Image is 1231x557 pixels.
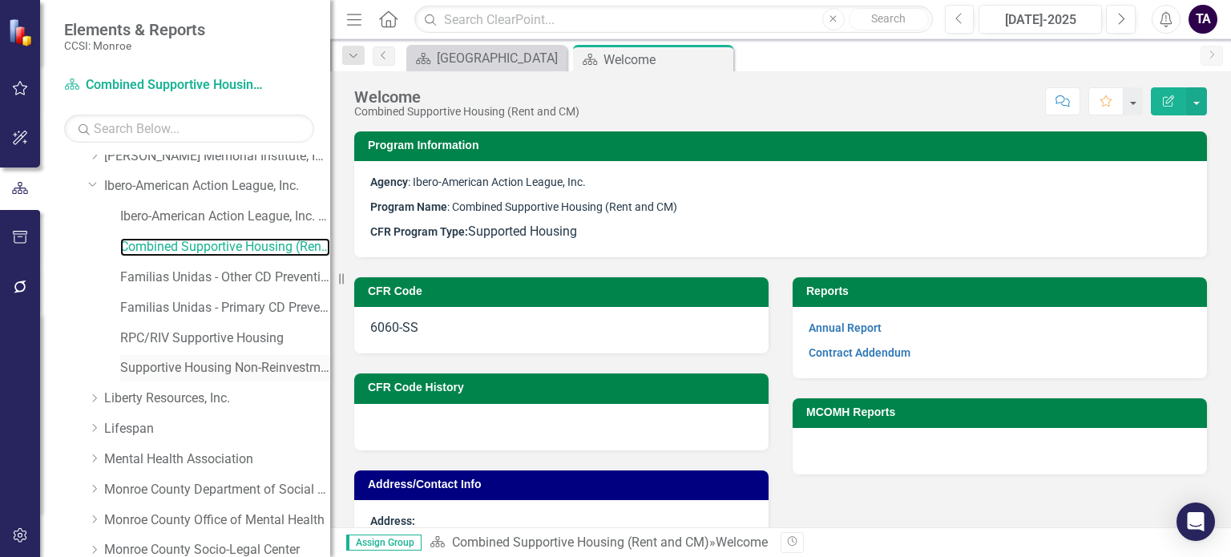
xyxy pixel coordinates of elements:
[368,381,761,394] h3: CFR Code History
[8,18,36,46] img: ClearPoint Strategy
[849,8,929,30] button: Search
[368,139,1199,151] h3: Program Information
[452,535,709,550] a: Combined Supportive Housing (Rent and CM)
[120,268,330,287] a: Familias Unidas - Other CD Prevention
[871,12,906,25] span: Search
[120,208,330,226] a: Ibero-American Action League, Inc. (MCOMH Internal)
[370,200,677,213] span: : Combined Supportive Housing (Rent and CM)
[104,177,330,196] a: Ibero-American Action League, Inc.
[370,200,447,213] strong: Program Name
[370,225,468,238] strong: CFR Program Type:
[979,5,1102,34] button: [DATE]-2025
[346,535,422,551] span: Assign Group
[104,389,330,408] a: Liberty Resources, Inc.
[437,48,563,68] div: [GEOGRAPHIC_DATA]
[104,420,330,438] a: Lifespan
[64,39,205,52] small: CCSI: Monroe
[806,285,1199,297] h3: Reports
[809,321,882,334] a: Annual Report
[984,10,1096,30] div: [DATE]-2025
[603,50,729,70] div: Welcome
[120,359,330,377] a: Supportive Housing Non-Reinvestment
[806,406,1199,418] h3: MCOMH Reports
[1189,5,1217,34] button: TA
[64,20,205,39] span: Elements & Reports
[370,176,408,188] strong: Agency
[354,88,579,106] div: Welcome
[716,535,768,550] div: Welcome
[370,220,1191,241] p: Supported Housing
[120,329,330,348] a: RPC/RIV Supportive Housing
[809,346,910,359] a: Contract Addendum
[370,176,586,188] span: : Ibero-American Action League, Inc.
[368,285,761,297] h3: CFR Code
[368,478,761,490] h3: Address/Contact Info
[430,534,769,552] div: »
[120,299,330,317] a: Familias Unidas - Primary CD Prevention
[64,76,264,95] a: Combined Supportive Housing (Rent and CM)
[370,515,415,527] strong: Address:
[104,147,330,166] a: [PERSON_NAME] Memorial Institute, Inc.
[354,106,579,118] div: Combined Supportive Housing (Rent and CM)
[64,115,314,143] input: Search Below...
[104,511,330,530] a: Monroe County Office of Mental Health
[1177,503,1215,541] div: Open Intercom Messenger
[104,450,330,469] a: Mental Health Association
[370,320,418,335] span: 6060-SS
[120,238,330,256] a: Combined Supportive Housing (Rent and CM)
[104,481,330,499] a: Monroe County Department of Social Services
[414,6,932,34] input: Search ClearPoint...
[410,48,563,68] a: [GEOGRAPHIC_DATA]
